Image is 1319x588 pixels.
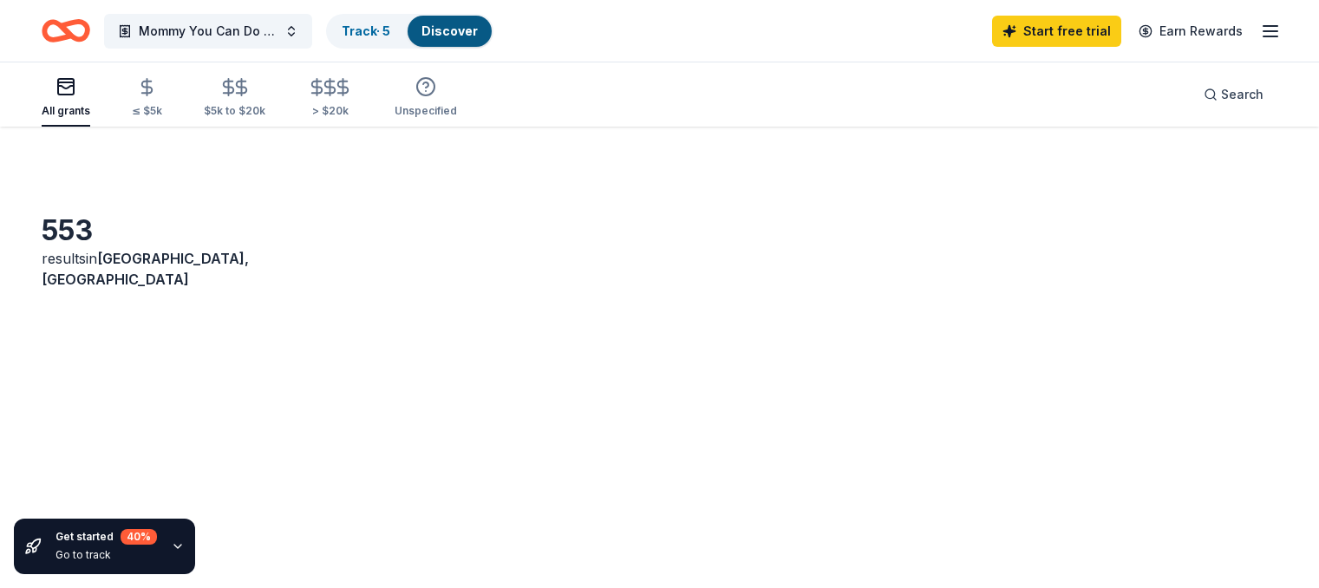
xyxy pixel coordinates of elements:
[326,14,493,49] button: Track· 5Discover
[42,248,272,290] div: results
[395,104,457,118] div: Unspecified
[42,250,249,288] span: in
[307,104,353,118] div: > $20k
[1190,77,1277,112] button: Search
[992,16,1121,47] a: Start free trial
[104,14,312,49] button: Mommy You Can Do It Mentorship Program
[342,23,390,38] a: Track· 5
[1221,84,1263,105] span: Search
[132,104,162,118] div: ≤ $5k
[132,70,162,127] button: ≤ $5k
[395,69,457,127] button: Unspecified
[1128,16,1253,47] a: Earn Rewards
[56,529,157,545] div: Get started
[204,70,265,127] button: $5k to $20k
[307,70,353,127] button: > $20k
[204,104,265,118] div: $5k to $20k
[421,23,478,38] a: Discover
[139,21,278,42] span: Mommy You Can Do It Mentorship Program
[42,104,90,118] div: All grants
[121,529,157,545] div: 40 %
[42,250,249,288] span: [GEOGRAPHIC_DATA], [GEOGRAPHIC_DATA]
[42,10,90,51] a: Home
[42,213,272,248] div: 553
[56,548,157,562] div: Go to track
[42,69,90,127] button: All grants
